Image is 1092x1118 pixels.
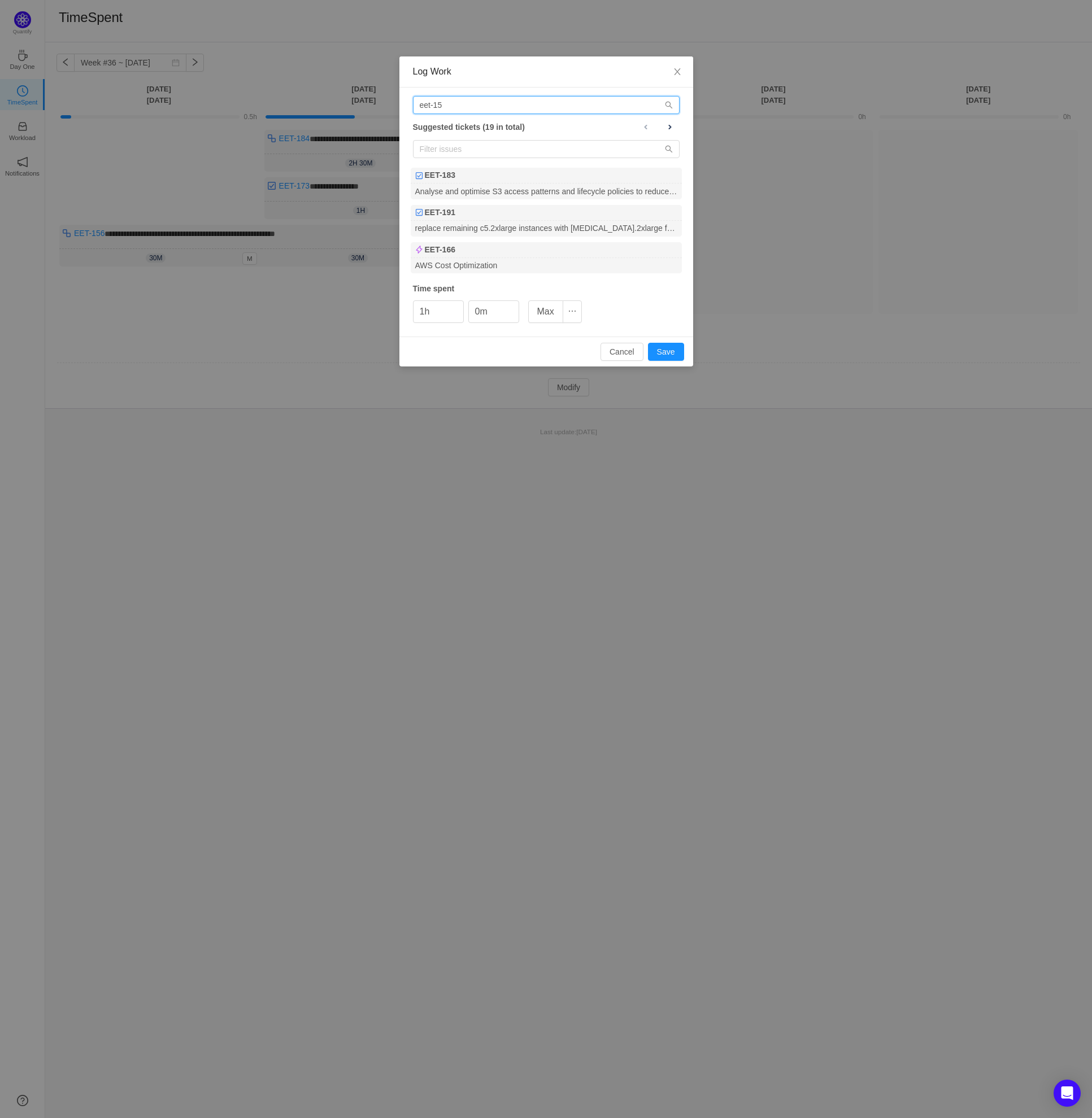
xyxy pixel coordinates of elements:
div: Open Intercom Messenger [1054,1080,1081,1107]
i: icon: search [665,101,673,109]
i: icon: close [673,67,682,76]
button: icon: ellipsis [563,300,582,323]
img: 10307 [415,246,423,254]
b: EET-166 [425,244,455,256]
button: Max [528,300,563,323]
div: Analyse and optimise S3 access patterns and lifecycle policies to reduce storage costs [411,184,682,199]
div: replace remaining c5.2xlarge instances with [MEDICAL_DATA].2xlarge for CICD [411,221,682,236]
div: Suggested tickets (19 in total) [413,120,680,134]
button: Cancel [601,343,643,361]
button: Save [648,343,684,361]
div: Time spent [413,283,680,295]
input: Filter issues [413,140,680,158]
img: 10318 [415,172,423,180]
i: icon: search [665,145,673,153]
button: Close [662,56,693,88]
input: Search [413,96,680,114]
b: EET-191 [425,207,455,219]
div: Log Work [413,65,680,78]
img: 10318 [415,208,423,216]
b: EET-183 [425,169,455,181]
div: AWS Cost Optimization [411,258,682,273]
